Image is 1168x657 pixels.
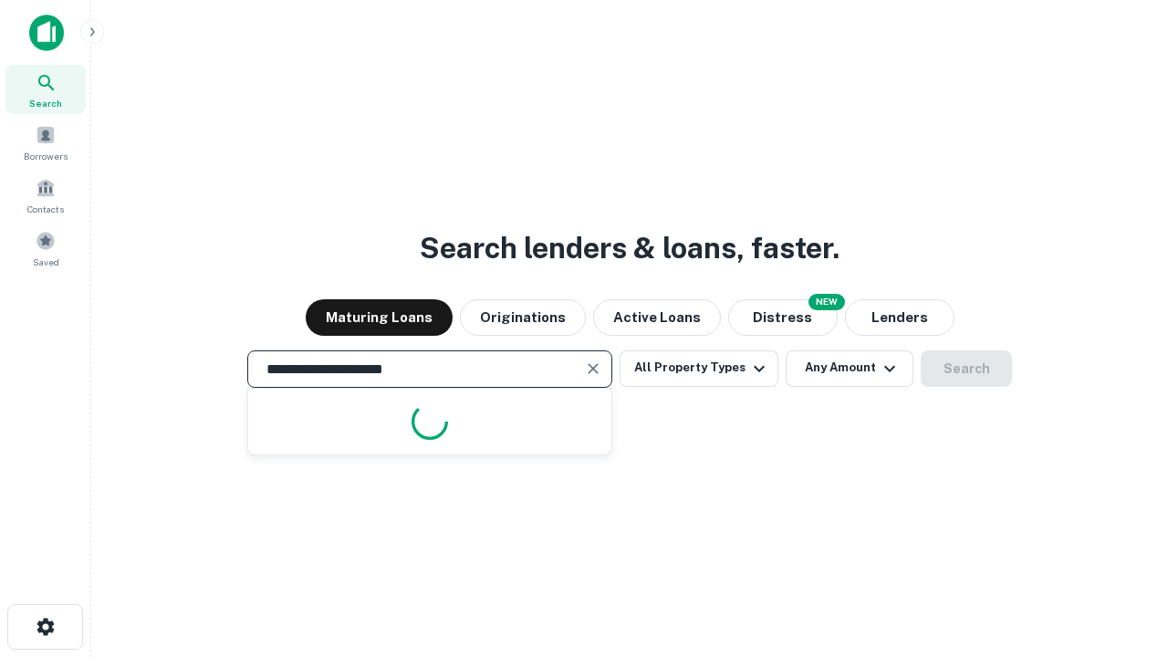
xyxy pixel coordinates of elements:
button: Search distressed loans with lien and other non-mortgage details. [728,299,838,336]
span: Search [29,96,62,110]
img: capitalize-icon.png [29,15,64,51]
span: Borrowers [24,149,68,163]
div: NEW [808,294,845,310]
iframe: Chat Widget [1077,511,1168,599]
button: Active Loans [593,299,721,336]
a: Saved [5,224,86,273]
button: All Property Types [620,350,778,387]
a: Search [5,65,86,114]
span: Contacts [27,202,64,216]
h3: Search lenders & loans, faster. [420,226,839,270]
a: Contacts [5,171,86,220]
a: Borrowers [5,118,86,167]
button: Any Amount [786,350,913,387]
button: Lenders [845,299,954,336]
button: Clear [580,356,606,381]
button: Maturing Loans [306,299,453,336]
button: Originations [460,299,586,336]
span: Saved [33,255,59,269]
